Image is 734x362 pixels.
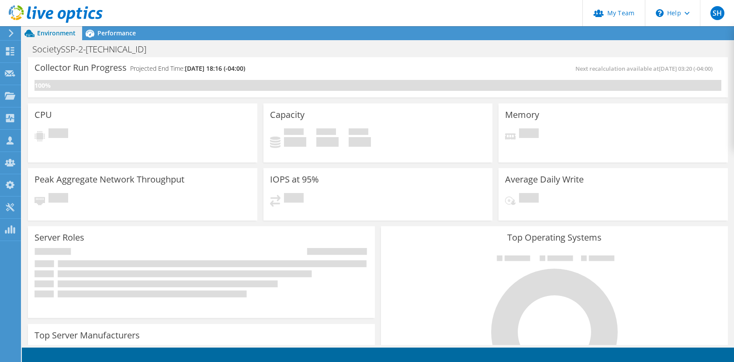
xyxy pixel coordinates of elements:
span: Pending [519,128,539,140]
span: [DATE] 18:16 (-04:00) [185,64,245,72]
h4: Projected End Time: [130,64,245,73]
span: Pending [48,128,68,140]
span: Used [284,128,304,137]
h3: Top Server Manufacturers [35,331,140,340]
h3: Top Operating Systems [388,233,721,242]
span: Environment [37,29,76,37]
span: Free [316,128,336,137]
h3: IOPS at 95% [270,175,319,184]
h1: SocietySSP-2-[TECHNICAL_ID] [28,45,160,54]
h3: Average Daily Write [505,175,584,184]
span: Pending [284,193,304,205]
h3: CPU [35,110,52,120]
span: Next recalculation available at [575,65,717,72]
h3: Capacity [270,110,305,120]
h3: Memory [505,110,539,120]
h3: Server Roles [35,233,84,242]
h4: 0 GiB [349,137,371,147]
span: [DATE] 03:20 (-04:00) [659,65,713,72]
h4: 0 GiB [284,137,306,147]
span: Pending [519,193,539,205]
svg: \n [656,9,664,17]
span: Performance [97,29,136,37]
span: Total [349,128,368,137]
h3: Peak Aggregate Network Throughput [35,175,184,184]
span: SH [710,6,724,20]
span: Pending [48,193,68,205]
h4: 0 GiB [316,137,339,147]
